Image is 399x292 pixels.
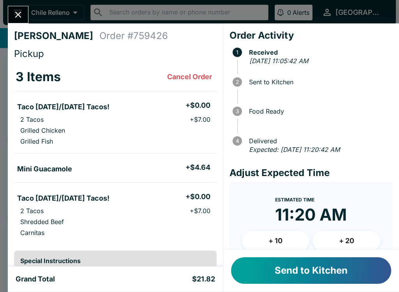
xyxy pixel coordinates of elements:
[275,205,347,225] time: 11:20 AM
[16,69,61,85] h3: 3 Items
[230,30,393,41] h4: Order Activity
[14,63,217,244] table: orders table
[14,30,99,42] h4: [PERSON_NAME]
[20,126,65,134] p: Grilled Chicken
[185,192,210,201] h5: + $0.00
[17,164,72,174] h5: Mini Guacamole
[275,197,314,203] span: Estimated Time
[249,146,340,153] em: Expected: [DATE] 11:20:42 AM
[16,274,55,284] h5: Grand Total
[20,257,210,265] h6: Special Instructions
[236,79,239,85] text: 2
[20,137,53,145] p: Grilled Fish
[8,6,28,23] button: Close
[20,116,44,123] p: 2 Tacos
[20,207,44,215] p: 2 Tacos
[192,274,215,284] h5: $21.82
[185,163,210,172] h5: + $4.64
[235,138,239,144] text: 4
[164,69,215,85] button: Cancel Order
[185,101,210,110] h5: + $0.00
[190,207,210,215] p: + $7.00
[245,49,393,56] span: Received
[20,218,64,226] p: Shredded Beef
[231,257,391,284] button: Send to Kitchen
[236,108,239,114] text: 3
[20,229,44,237] p: Carnitas
[230,167,393,179] h4: Adjust Expected Time
[99,30,168,42] h4: Order # 759426
[245,78,393,85] span: Sent to Kitchen
[245,137,393,144] span: Delivered
[190,116,210,123] p: + $7.00
[236,49,238,55] text: 1
[17,194,109,203] h5: Taco [DATE]/[DATE] Tacos!
[312,231,380,251] button: + 20
[17,102,109,112] h5: Taco [DATE]/[DATE] Tacos!
[245,108,393,115] span: Food Ready
[249,57,308,65] em: [DATE] 11:05:42 AM
[242,231,310,251] button: + 10
[14,48,44,59] span: Pickup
